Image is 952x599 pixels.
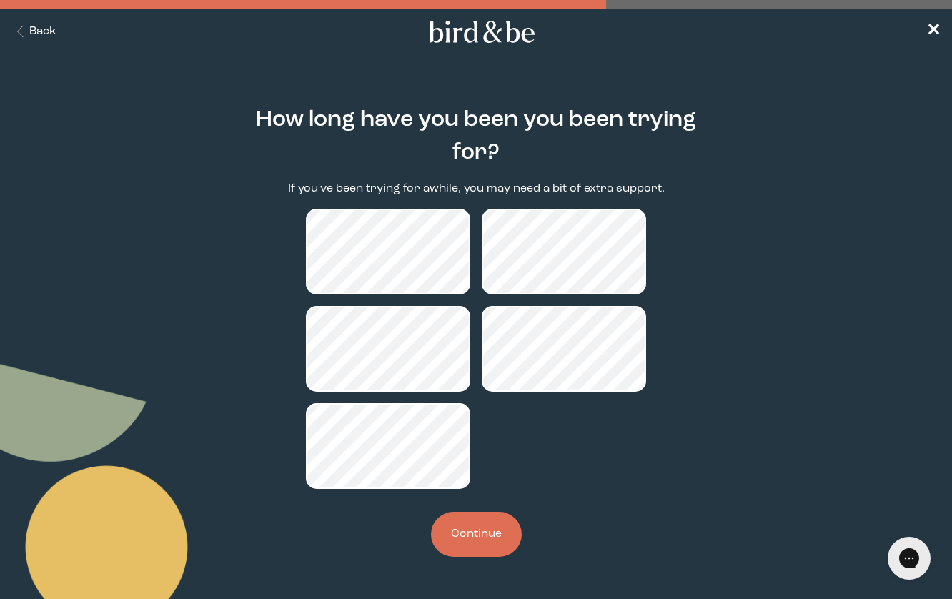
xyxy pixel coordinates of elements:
iframe: Gorgias live chat messenger [881,532,938,585]
h2: How long have you been you been trying for? [249,104,703,169]
span: ✕ [926,23,941,40]
a: ✕ [926,19,941,44]
p: If you've been trying for awhile, you may need a bit of extra support. [288,181,665,197]
button: Back Button [11,24,56,40]
button: Continue [431,512,522,557]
